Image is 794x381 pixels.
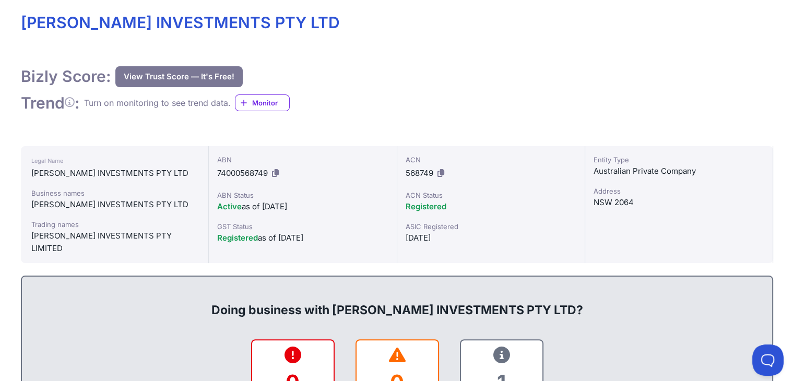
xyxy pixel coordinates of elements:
[217,233,258,243] span: Registered
[594,196,764,209] div: NSW 2064
[594,186,764,196] div: Address
[252,98,289,108] span: Monitor
[31,167,198,180] div: [PERSON_NAME] INVESTMENTS PTY LTD
[217,154,388,165] div: ABN
[594,165,764,177] div: Australian Private Company
[235,94,290,111] a: Monitor
[115,66,243,87] button: View Trust Score — It's Free!
[217,232,388,244] div: as of [DATE]
[32,285,762,318] div: Doing business with [PERSON_NAME] INVESTMENTS PTY LTD?
[406,190,576,200] div: ACN Status
[31,154,198,167] div: Legal Name
[406,232,576,244] div: [DATE]
[594,154,764,165] div: Entity Type
[217,201,242,211] span: Active
[752,344,784,376] iframe: Toggle Customer Support
[406,154,576,165] div: ACN
[217,168,268,178] span: 74000568749
[31,219,198,230] div: Trading names
[21,93,80,113] h1: Trend :
[217,200,388,213] div: as of [DATE]
[21,13,773,33] h1: [PERSON_NAME] INVESTMENTS PTY LTD
[217,190,388,200] div: ABN Status
[406,168,433,178] span: 568749
[406,221,576,232] div: ASIC Registered
[31,230,198,255] div: [PERSON_NAME] INVESTMENTS PTY LIMITED
[84,97,231,109] div: Turn on monitoring to see trend data.
[31,188,198,198] div: Business names
[31,198,198,211] div: [PERSON_NAME] INVESTMENTS PTY LTD
[406,201,446,211] span: Registered
[21,67,111,87] h1: Bizly Score:
[217,221,388,232] div: GST Status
